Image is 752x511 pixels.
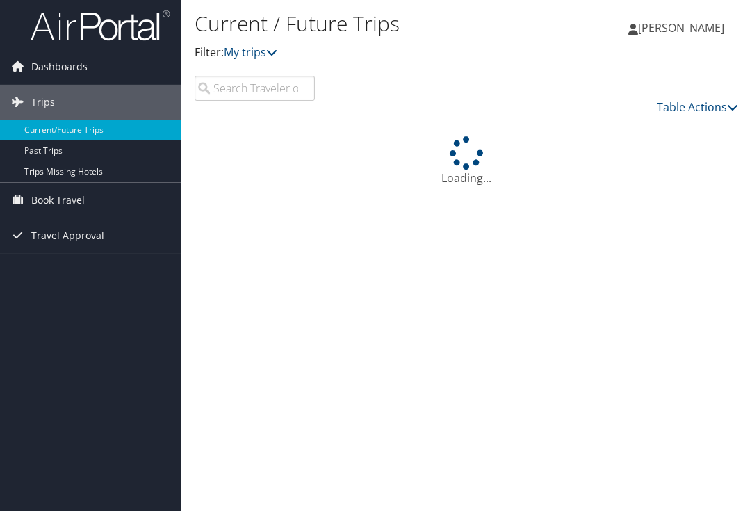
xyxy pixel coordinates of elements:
h1: Current / Future Trips [195,9,557,38]
span: Trips [31,85,55,120]
a: My trips [224,44,277,60]
p: Filter: [195,44,557,62]
div: Loading... [195,136,738,186]
img: airportal-logo.png [31,9,170,42]
a: [PERSON_NAME] [628,7,738,49]
input: Search Traveler or Arrival City [195,76,315,101]
a: Table Actions [657,99,738,115]
span: Book Travel [31,183,85,218]
span: Dashboards [31,49,88,84]
span: [PERSON_NAME] [638,20,724,35]
span: Travel Approval [31,218,104,253]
